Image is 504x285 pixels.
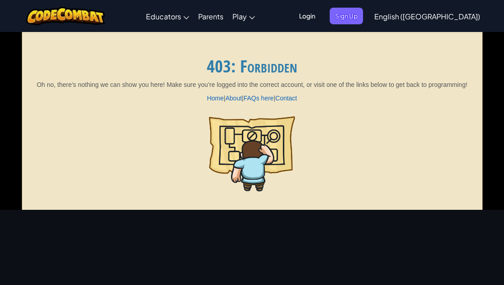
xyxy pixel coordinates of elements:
span: English ([GEOGRAPHIC_DATA]) [374,12,480,21]
span: Forbidden [240,54,297,78]
span: Play [232,12,247,21]
span: 403: [207,54,240,78]
a: Educators [141,4,194,28]
a: FAQs here [244,95,274,102]
button: Login [294,8,321,24]
img: 404_2.png [209,116,295,191]
p: Oh no, there’s nothing we can show you here! Make sure you’re logged into the correct account, or... [36,80,468,89]
span: | [224,95,226,102]
span: Educators [146,12,181,21]
a: About [225,95,242,102]
a: Contact [275,95,297,102]
img: CodeCombat logo [26,7,105,25]
a: Parents [194,4,228,28]
a: Play [228,4,259,28]
span: | [242,95,244,102]
a: Home [207,95,223,102]
span: | [274,95,276,102]
a: English ([GEOGRAPHIC_DATA]) [370,4,485,28]
button: Sign Up [330,8,363,24]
